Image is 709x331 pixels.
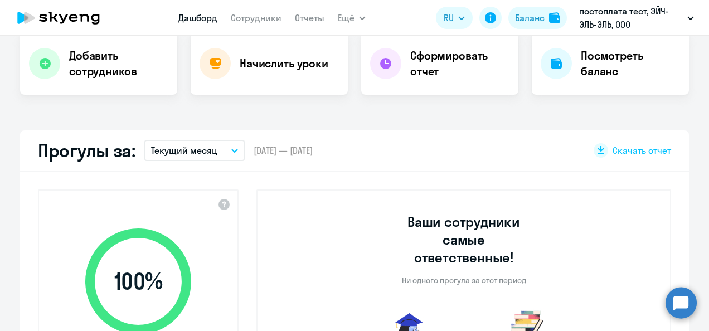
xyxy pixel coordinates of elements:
[549,12,560,23] img: balance
[392,213,536,266] h3: Ваши сотрудники самые ответственные!
[295,12,324,23] a: Отчеты
[69,48,168,79] h4: Добавить сотрудников
[444,11,454,25] span: RU
[579,4,683,31] p: постоплата тест, ЭЙЧ-ЭЛЬ-ЭЛЬ, ООО
[613,144,671,157] span: Скачать отчет
[338,7,366,29] button: Ещё
[231,12,281,23] a: Сотрудники
[151,144,217,157] p: Текущий месяц
[574,4,700,31] button: постоплата тест, ЭЙЧ-ЭЛЬ-ЭЛЬ, ООО
[410,48,509,79] h4: Сформировать отчет
[38,139,135,162] h2: Прогулы за:
[508,7,567,29] button: Балансbalance
[254,144,313,157] span: [DATE] — [DATE]
[436,7,473,29] button: RU
[581,48,680,79] h4: Посмотреть баланс
[338,11,354,25] span: Ещё
[144,140,245,161] button: Текущий месяц
[240,56,328,71] h4: Начислить уроки
[515,11,545,25] div: Баланс
[402,275,526,285] p: Ни одного прогула за этот период
[178,12,217,23] a: Дашборд
[74,268,202,295] span: 100 %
